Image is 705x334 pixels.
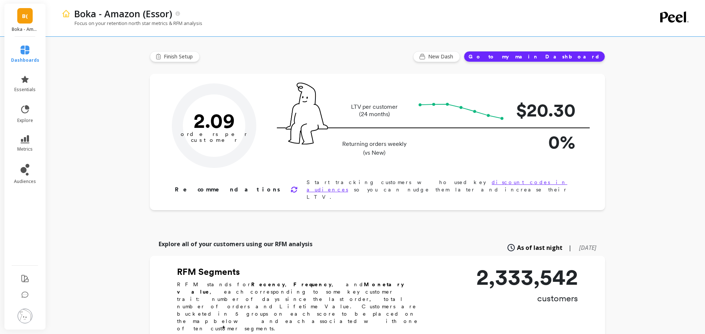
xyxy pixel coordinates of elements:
p: customers [476,292,578,304]
span: audiences [14,179,36,184]
img: pal seatted on line [286,83,328,144]
button: New Dash [413,51,460,62]
text: 2.09 [194,108,235,133]
span: explore [17,118,33,123]
p: Recommendations [175,185,282,194]
p: 0% [516,128,575,156]
button: Go to my main Dashboard [464,51,605,62]
p: LTV per customer (24 months) [340,103,409,118]
span: | [568,243,572,252]
img: profile picture [18,309,32,323]
button: Finish Setup [150,51,200,62]
span: B( [22,12,28,20]
b: Frequency [293,281,332,287]
h2: RFM Segments [177,266,427,278]
p: 2,333,542 [476,266,578,288]
p: Focus on your retention north star metrics & RFM analysis [62,20,202,26]
b: Recency [251,281,285,287]
span: Finish Setup [164,53,195,60]
p: Start tracking customers who used key so you can nudge them later and increase their LTV. [307,179,582,201]
p: Explore all of your customers using our RFM analysis [159,240,312,248]
span: metrics [17,146,33,152]
p: Boka - Amazon (Essor) [74,7,172,20]
span: essentials [14,87,36,93]
p: Returning orders weekly (vs New) [340,140,409,157]
span: As of last night [517,243,563,252]
tspan: customer [191,137,238,143]
span: New Dash [428,53,455,60]
tspan: orders per [181,131,247,137]
span: dashboards [11,57,39,63]
span: [DATE] [579,244,596,252]
p: Boka - Amazon (Essor) [12,26,39,32]
img: header icon [62,9,70,18]
p: RFM stands for , , and , each corresponding to some key customer trait: number of days since the ... [177,281,427,332]
p: $20.30 [516,96,575,124]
